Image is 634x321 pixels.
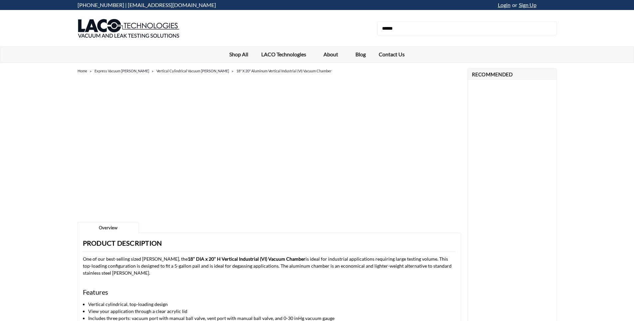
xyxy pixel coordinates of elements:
a: Contact Us [372,47,411,62]
a: About [317,47,349,62]
li: View your application through a clear acrylic lid [88,308,456,315]
a: Home [78,69,87,73]
li: Vertical cylindrical, top-loading design [88,301,456,308]
strong: 18" DIA x 20" H Vertical Industrial (VI) Vacuum Chamber [188,256,306,262]
img: LACO Technologies [78,12,180,45]
span: or [511,2,517,8]
h4: Features [83,287,456,297]
a: 18" X 20" Aluminum Vertical Industrial (VI) Vacuum Chamber [236,69,331,73]
a: Express Vacuum [PERSON_NAME] [95,69,149,73]
a: Shop All [223,47,255,62]
a: LACO Technologies [255,47,317,62]
a: Overview [78,222,139,234]
h2: Recommended [468,68,557,80]
p: One of our best-selling sized [PERSON_NAME], the is ideal for industrial applications requiring l... [83,255,456,276]
h3: Product Description [83,238,456,252]
a: Vertical Cylindrical Vacuum [PERSON_NAME] [156,69,229,73]
a: Blog [349,47,372,62]
a: cart-preview-dropdown [540,0,557,10]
